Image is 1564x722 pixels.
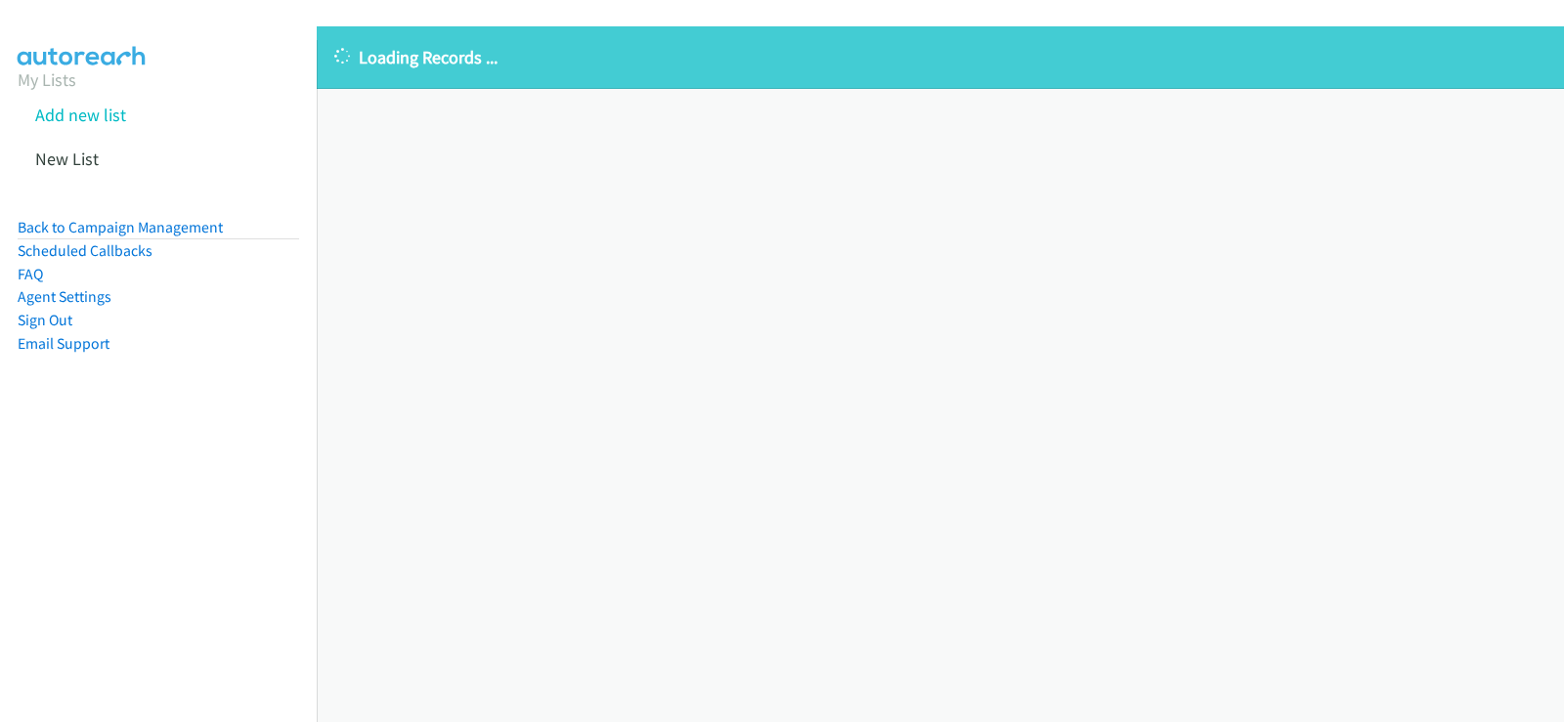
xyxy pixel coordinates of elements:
a: Scheduled Callbacks [18,241,152,260]
a: New List [35,148,99,170]
a: Email Support [18,334,109,353]
a: Add new list [35,104,126,126]
a: FAQ [18,265,43,283]
a: Back to Campaign Management [18,218,223,236]
a: Sign Out [18,311,72,329]
p: Loading Records ... [334,44,1546,70]
a: Agent Settings [18,287,111,306]
a: My Lists [18,68,76,91]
